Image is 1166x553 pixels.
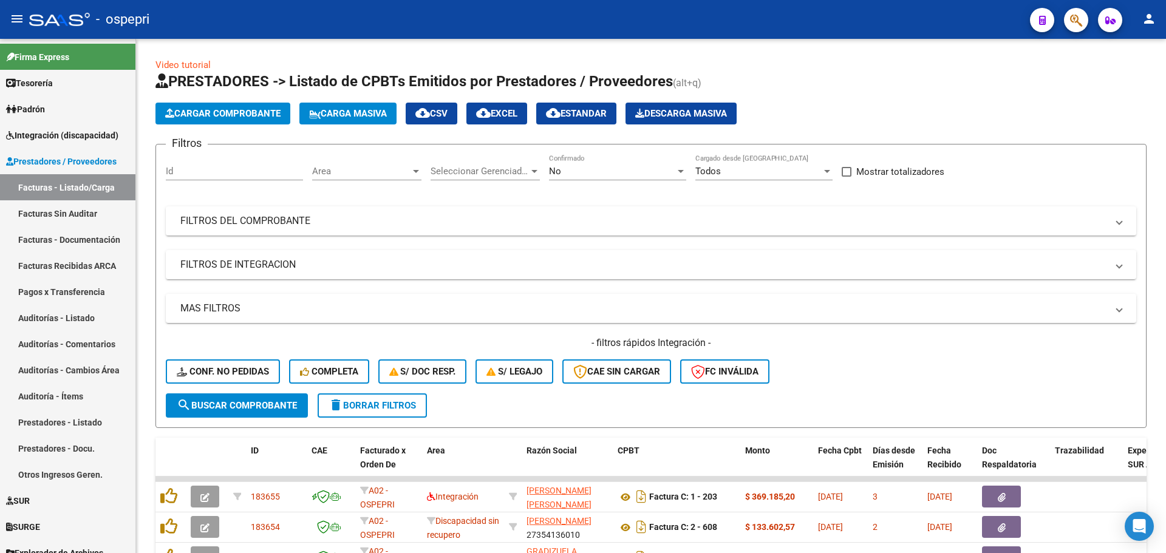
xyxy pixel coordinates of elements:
span: Conf. no pedidas [177,366,269,377]
button: Buscar Comprobante [166,393,308,418]
span: ID [251,446,259,455]
h4: - filtros rápidos Integración - [166,336,1136,350]
span: Padrón [6,103,45,116]
datatable-header-cell: ID [246,438,307,491]
span: No [549,166,561,177]
span: Firma Express [6,50,69,64]
span: Fecha Cpbt [818,446,862,455]
span: Area [312,166,411,177]
span: EXCEL [476,108,517,119]
span: S/ Doc Resp. [389,366,456,377]
span: Trazabilidad [1055,446,1104,455]
mat-expansion-panel-header: FILTROS DE INTEGRACION [166,250,1136,279]
mat-icon: cloud_download [415,106,430,120]
button: CSV [406,103,457,124]
span: PRESTADORES -> Listado de CPBTs Emitidos por Prestadores / Proveedores [155,73,673,90]
span: Integración (discapacidad) [6,129,118,142]
datatable-header-cell: Facturado x Orden De [355,438,422,491]
span: Buscar Comprobante [177,400,297,411]
span: [DATE] [927,492,952,501]
span: [PERSON_NAME] [527,516,592,526]
strong: Factura C: 2 - 608 [649,523,717,532]
span: A02 - OSPEPRI [360,486,395,509]
app-download-masive: Descarga masiva de comprobantes (adjuntos) [626,103,737,124]
i: Descargar documento [633,517,649,537]
span: Estandar [546,108,607,119]
span: Facturado x Orden De [360,446,406,469]
button: Completa [289,359,369,384]
datatable-header-cell: Fecha Cpbt [813,438,868,491]
mat-panel-title: MAS FILTROS [180,302,1107,315]
datatable-header-cell: Monto [740,438,813,491]
button: S/ legajo [476,359,553,384]
span: [PERSON_NAME] [PERSON_NAME] [527,486,592,509]
span: Fecha Recibido [927,446,961,469]
span: Tesorería [6,76,53,90]
span: Seleccionar Gerenciador [431,166,529,177]
mat-expansion-panel-header: MAS FILTROS [166,294,1136,323]
span: Descarga Masiva [635,108,727,119]
mat-icon: menu [10,12,24,26]
button: Conf. no pedidas [166,359,280,384]
span: SUR [6,494,30,507]
span: [DATE] [818,492,843,501]
datatable-header-cell: Trazabilidad [1050,438,1123,491]
strong: $ 369.185,20 [745,492,795,501]
span: Integración [427,492,479,501]
button: Descarga Masiva [626,103,737,124]
datatable-header-cell: Días desde Emisión [868,438,922,491]
button: Borrar Filtros [318,393,427,418]
mat-expansion-panel-header: FILTROS DEL COMPROBANTE [166,206,1136,236]
span: Razón Social [527,446,577,455]
span: Días desde Emisión [873,446,915,469]
span: A02 - OSPEPRI [360,516,395,540]
mat-icon: cloud_download [546,106,561,120]
mat-icon: delete [329,398,343,412]
span: S/ legajo [486,366,542,377]
mat-icon: search [177,398,191,412]
span: 183654 [251,522,280,532]
span: Cargar Comprobante [165,108,281,119]
datatable-header-cell: CAE [307,438,355,491]
datatable-header-cell: Area [422,438,504,491]
div: 27354136010 [527,514,608,540]
datatable-header-cell: Doc Respaldatoria [977,438,1050,491]
span: SURGE [6,520,40,534]
span: - ospepri [96,6,149,33]
span: Completa [300,366,358,377]
div: Open Intercom Messenger [1125,512,1154,541]
button: S/ Doc Resp. [378,359,467,384]
datatable-header-cell: Fecha Recibido [922,438,977,491]
button: Carga Masiva [299,103,397,124]
button: EXCEL [466,103,527,124]
span: CAE [312,446,327,455]
button: Estandar [536,103,616,124]
span: Todos [695,166,721,177]
span: FC Inválida [691,366,759,377]
span: CSV [415,108,448,119]
a: Video tutorial [155,59,211,70]
span: CPBT [618,446,639,455]
mat-panel-title: FILTROS DE INTEGRACION [180,258,1107,271]
button: CAE SIN CARGAR [562,359,671,384]
mat-panel-title: FILTROS DEL COMPROBANTE [180,214,1107,228]
mat-icon: cloud_download [476,106,491,120]
span: Doc Respaldatoria [982,446,1037,469]
span: CAE SIN CARGAR [573,366,660,377]
span: [DATE] [818,522,843,532]
mat-icon: person [1142,12,1156,26]
datatable-header-cell: CPBT [613,438,740,491]
button: Cargar Comprobante [155,103,290,124]
div: 27391443306 [527,484,608,509]
button: FC Inválida [680,359,769,384]
datatable-header-cell: Razón Social [522,438,613,491]
strong: $ 133.602,57 [745,522,795,532]
h3: Filtros [166,135,208,152]
span: Carga Masiva [309,108,387,119]
span: [DATE] [927,522,952,532]
span: Prestadores / Proveedores [6,155,117,168]
span: Discapacidad sin recupero [427,516,499,540]
span: 183655 [251,492,280,501]
span: 2 [873,522,878,532]
i: Descargar documento [633,487,649,506]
